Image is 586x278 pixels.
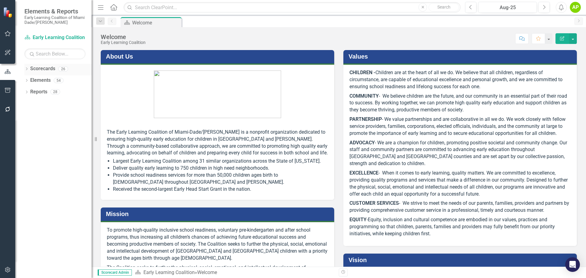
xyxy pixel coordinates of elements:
strong: CUSTOMER SERVICES [349,200,399,206]
div: Welcome [197,269,217,275]
div: Open Intercom Messenger [565,257,580,272]
a: Early Learning Coalition [24,34,85,41]
strong: PARTNERSHIP [349,116,382,122]
strong: CHILDREN - [349,70,375,75]
h3: Vision [349,257,574,263]
p: - [349,215,571,239]
p: - We strive to meet the needs of our parents, families, providers and partners by providing compr... [349,199,571,215]
li: Deliver quality early learning to 750 children in high need neighborhoods. [113,165,328,172]
input: Search ClearPoint... [124,2,461,13]
a: Elements [30,77,51,84]
h3: Values [349,53,574,60]
p: Children are at the heart of all we do. We believe that all children, regardless of circumstance,... [349,69,571,92]
h3: Mission [106,211,331,217]
small: Early Learning Coalition of Miami Dade/[PERSON_NAME] [24,15,85,25]
span: Scorecard Admin [98,269,132,276]
div: Welcome [101,34,146,40]
strong: EXCELLENCE [349,170,378,176]
button: AP [570,2,581,13]
div: Early Learning Coalition [101,40,146,45]
input: Search Below... [24,49,85,59]
div: Aug-25 [480,4,535,11]
a: Scorecards [30,65,55,72]
div: 54 [54,78,63,83]
h3: About Us [106,53,331,60]
a: Early Learning Coalition [143,269,195,275]
div: » [135,269,334,276]
strong: ADVOCACY [349,140,375,146]
span: Elements & Reports [24,8,85,15]
li: Largest Early Learning Coalition among 31 similar organizations across the State of [US_STATE]. [113,158,328,165]
p: - When it comes to early learning, quality matters. We are committed to excellence, providing qua... [349,168,571,199]
div: 28 [50,89,60,95]
p: - We value partnerships and are collaborative in all we do. We work closely with fellow service p... [349,115,571,138]
img: ClearPoint Strategy [3,7,14,18]
span: The Early Learning Coalition of Miami-Dade/[PERSON_NAME] is a nonprofit organization dedicated to... [107,129,328,156]
div: 26 [58,66,68,71]
img: ELC_logo.jpg [154,70,281,118]
strong: EQUITY [349,217,367,222]
li: Provide school readiness services for more than 50,000 children ages birth to [DEMOGRAPHIC_DATA] ... [113,172,328,186]
p: - We are a champion for children, promoting positive societal and community change. Our staff and... [349,138,571,168]
strong: COMMUNITY [349,93,379,99]
button: Search [429,3,459,12]
p: - We believe children are the future, and our community is an essential part of their road to suc... [349,92,571,115]
span: Search [437,5,450,9]
span: Equity, inclusion and cultural competence are embodied in our values, practices and programming s... [349,217,555,236]
div: Welcome [132,19,180,27]
p: To promote high-quality inclusive school readiness, voluntary pre-kindergarten and after school p... [107,227,328,263]
button: Aug-25 [478,2,537,13]
li: Received the second-largest Early Head Start Grant in the nation. [113,186,328,193]
a: Reports [30,88,47,96]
